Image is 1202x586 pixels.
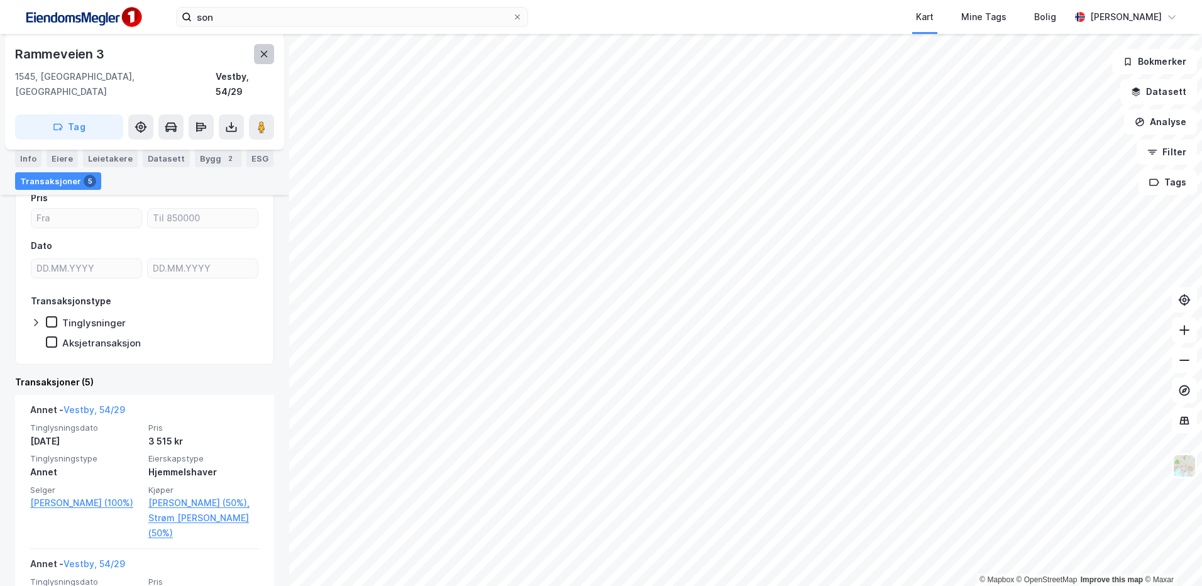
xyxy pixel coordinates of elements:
span: Tinglysningsdato [30,423,141,433]
div: Datasett [143,150,190,167]
span: Tinglysningstype [30,453,141,464]
button: Filter [1137,140,1197,165]
div: Transaksjoner (5) [15,375,274,390]
div: Pris [31,191,48,206]
div: 1545, [GEOGRAPHIC_DATA], [GEOGRAPHIC_DATA] [15,69,216,99]
a: OpenStreetMap [1017,575,1078,584]
div: Kontrollprogram for chat [1139,526,1202,586]
div: Annet - [30,556,125,577]
div: Annet [30,465,141,480]
div: Transaksjonstype [31,294,111,309]
div: 5 [84,175,96,187]
a: Strøm [PERSON_NAME] (50%) [148,511,259,541]
input: DD.MM.YYYY [148,259,258,278]
div: Mine Tags [961,9,1006,25]
div: Bygg [195,150,241,167]
button: Datasett [1120,79,1197,104]
div: ESG [246,150,273,167]
input: Til 850000 [148,209,258,228]
div: Info [15,150,41,167]
a: Mapbox [979,575,1014,584]
img: Z [1172,454,1196,478]
div: Leietakere [83,150,138,167]
div: Aksjetransaksjon [62,337,141,349]
div: Eiere [47,150,78,167]
a: Improve this map [1081,575,1143,584]
span: Kjøper [148,485,259,495]
button: Bokmerker [1112,49,1197,74]
div: Kart [916,9,934,25]
div: Dato [31,238,52,253]
button: Tags [1139,170,1197,195]
a: Vestby, 54/29 [63,404,125,415]
a: Vestby, 54/29 [63,558,125,569]
div: 3 515 kr [148,434,259,449]
div: Rammeveien 3 [15,44,107,64]
iframe: Chat Widget [1139,526,1202,586]
div: Vestby, 54/29 [216,69,274,99]
input: Fra [31,209,141,228]
input: Søk på adresse, matrikkel, gårdeiere, leietakere eller personer [192,8,512,26]
div: 2 [224,152,236,165]
span: Selger [30,485,141,495]
div: Transaksjoner [15,172,101,190]
div: Tinglysninger [62,317,126,329]
span: Pris [148,423,259,433]
span: Eierskapstype [148,453,259,464]
button: Analyse [1124,109,1197,135]
div: [PERSON_NAME] [1090,9,1162,25]
div: Annet - [30,402,125,423]
div: Bolig [1034,9,1056,25]
input: DD.MM.YYYY [31,259,141,278]
a: [PERSON_NAME] (100%) [30,495,141,511]
div: [DATE] [30,434,141,449]
button: Tag [15,114,123,140]
a: [PERSON_NAME] (50%), [148,495,259,511]
img: F4PB6Px+NJ5v8B7XTbfpPpyloAAAAASUVORK5CYII= [20,3,146,31]
div: Hjemmelshaver [148,465,259,480]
